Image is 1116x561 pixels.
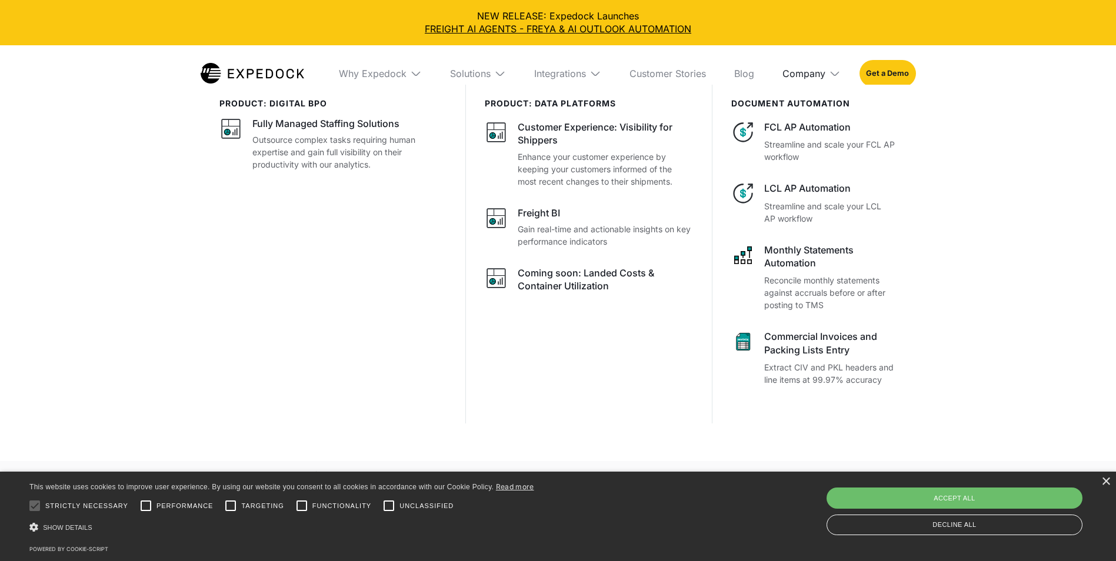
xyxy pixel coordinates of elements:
div: Coming soon: Landed Costs & Container Utilization [518,266,693,293]
a: Book a Demo [331,469,382,489]
div: Solutions [441,45,515,102]
div: Company [782,68,825,79]
span: Performance [156,501,214,511]
div: Solutions [450,68,491,79]
div: PRODUCT: data platforms [485,99,693,109]
a: FCL AP AutomationStreamline and scale your FCL AP workflow [731,121,897,163]
a: Read more [496,482,534,491]
a: Freight BIGain real-time and actionable insights on key performance indicators [485,206,693,248]
p: Streamline and scale your LCL AP workflow [764,200,897,225]
div: product: digital bpo [219,99,447,109]
a: Coming soon: Landed Costs & Container Utilization [485,266,693,296]
a: LCL AP AutomationStreamline and scale your LCL AP workflow [731,182,897,224]
span: This website uses cookies to improve user experience. By using our website you consent to all coo... [29,483,494,491]
div: Watch Product Demo [219,469,302,489]
a: FREIGHT AI AGENTS - FREYA & AI OUTLOOK AUTOMATION [9,22,1107,35]
a: Monthly Statements AutomationReconcile monthly statements against accruals before or after postin... [731,243,897,312]
div: FCL AP Automation [764,121,897,133]
p: Extract CIV and PKL headers and line items at 99.97% accuracy [764,361,897,386]
a: Customer Experience: Visibility for ShippersEnhance your customer experience by keeping your cust... [485,121,693,188]
a: Fully Managed Staffing SolutionsOutsource complex tasks requiring human expertise and gain full v... [219,117,447,171]
div: LCL AP Automation [764,182,897,195]
div: Fully Managed Staffing Solutions [252,117,399,130]
p: Streamline and scale your FCL AP workflow [764,138,897,163]
div: NEW RELEASE: Expedock Launches [9,9,1107,36]
a: open lightbox [219,469,302,489]
div: Accept all [827,487,1082,509]
span: Functionality [312,501,371,511]
p: Reconcile monthly statements against accruals before or after posting to TMS [764,274,897,311]
div: Freight BI [518,206,560,219]
div: Decline all [827,515,1082,535]
div: Commercial Invoices and Packing Lists Entry [764,330,897,356]
p: Enhance your customer experience by keeping your customers informed of the most recent changes to... [518,151,693,188]
p: Outsource complex tasks requiring human expertise and gain full visibility on their productivity ... [252,133,447,171]
span: Strictly necessary [45,501,128,511]
div: document automation [731,99,897,109]
div: Customer Experience: Visibility for Shippers [518,121,693,147]
div: Company [773,45,850,102]
a: Customer Stories [620,45,715,102]
a: Blog [725,45,764,102]
div: Integrations [525,45,611,102]
a: Get a Demo [860,60,915,87]
span: Targeting [241,501,284,511]
p: Gain real-time and actionable insights on key performance indicators [518,223,693,248]
div: Monthly Statements Automation [764,243,897,270]
span: Show details [43,524,92,531]
div: Why Expedock [339,68,407,79]
div: Show details [29,519,534,536]
a: Commercial Invoices and Packing Lists EntryExtract CIV and PKL headers and line items at 99.97% a... [731,330,897,386]
a: Powered by cookie-script [29,546,108,552]
span: Unclassified [399,501,454,511]
iframe: Chat Widget [920,434,1116,561]
div: Why Expedock [329,45,431,102]
div: Integrations [534,68,586,79]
